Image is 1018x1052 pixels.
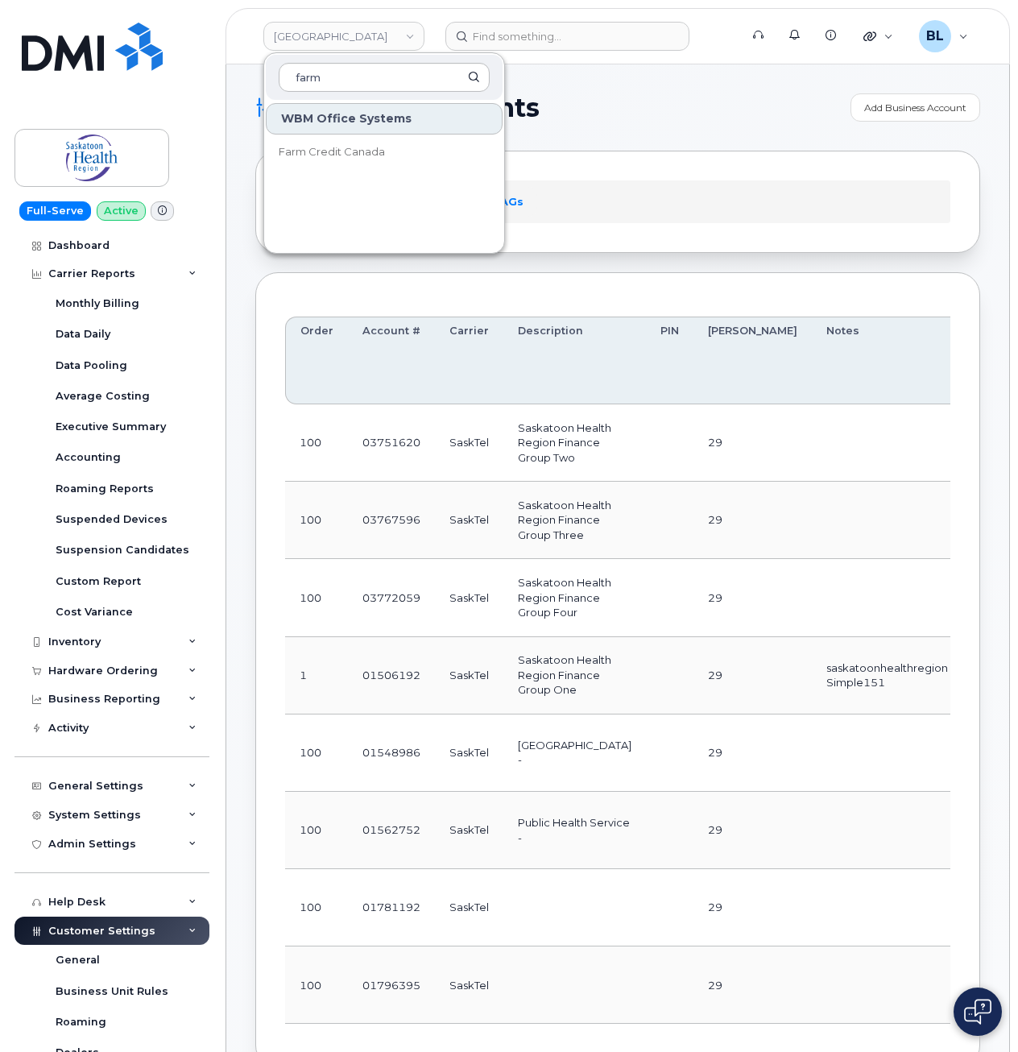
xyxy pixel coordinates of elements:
[693,637,812,714] td: 29
[348,482,435,559] td: 03767596
[348,869,435,946] td: 01781192
[348,946,435,1024] td: 01796395
[435,792,503,869] td: SaskTel
[435,869,503,946] td: SaskTel
[348,559,435,636] td: 03772059
[435,404,503,482] td: SaskTel
[435,559,503,636] td: SaskTel
[693,869,812,946] td: 29
[646,317,693,404] th: PIN
[693,946,812,1024] td: 29
[435,714,503,792] td: SaskTel
[348,637,435,714] td: 01506192
[503,792,646,869] td: Public Health Service -
[812,637,962,714] td: saskatoonhealthregion Simple151
[435,482,503,559] td: SaskTel
[285,559,348,636] td: 100
[285,404,348,482] td: 100
[285,714,348,792] td: 100
[503,404,646,482] td: Saskatoon Health Region Finance Group Two
[285,482,348,559] td: 100
[285,792,348,869] td: 100
[503,482,646,559] td: Saskatoon Health Region Finance Group Three
[812,317,962,404] th: Notes
[693,792,812,869] td: 29
[285,637,348,714] td: 1
[266,103,503,135] div: WBM Office Systems
[348,792,435,869] td: 01562752
[503,559,646,636] td: Saskatoon Health Region Finance Group Four
[348,404,435,482] td: 03751620
[693,404,812,482] td: 29
[348,714,435,792] td: 01548986
[435,946,503,1024] td: SaskTel
[285,317,348,404] th: Order
[279,63,490,92] input: Search
[693,559,812,636] td: 29
[503,714,646,792] td: [GEOGRAPHIC_DATA] -
[850,93,980,122] a: Add Business Account
[503,637,646,714] td: Saskatoon Health Region Finance Group One
[266,136,503,168] a: Farm Credit Canada
[435,637,503,714] td: SaskTel
[693,482,812,559] td: 29
[348,317,435,404] th: Account #
[964,999,991,1025] img: Open chat
[285,946,348,1024] td: 100
[285,869,348,946] td: 100
[279,144,385,160] span: Farm Credit Canada
[693,714,812,792] td: 29
[693,317,812,404] th: [PERSON_NAME]
[435,317,503,404] th: Carrier
[503,317,646,404] th: Description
